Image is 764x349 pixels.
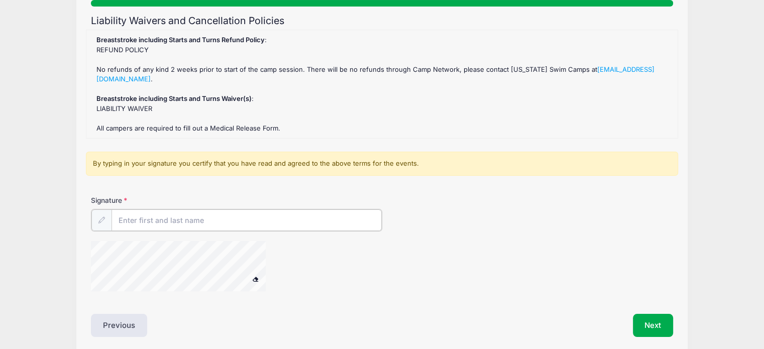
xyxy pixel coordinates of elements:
[96,94,252,102] strong: Breaststroke including Starts and Turns Waiver(s)
[86,152,678,176] div: By typing in your signature you certify that you have read and agreed to the above terms for the ...
[91,195,237,205] label: Signature
[96,36,265,44] strong: Breaststroke including Starts and Turns Refund Policy
[91,35,673,133] div: : REFUND POLICY No refunds of any kind 2 weeks prior to start of the camp session. There will be ...
[112,209,382,231] input: Enter first and last name
[91,15,673,27] h2: Liability Waivers and Cancellation Policies
[633,314,674,337] button: Next
[91,314,147,337] button: Previous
